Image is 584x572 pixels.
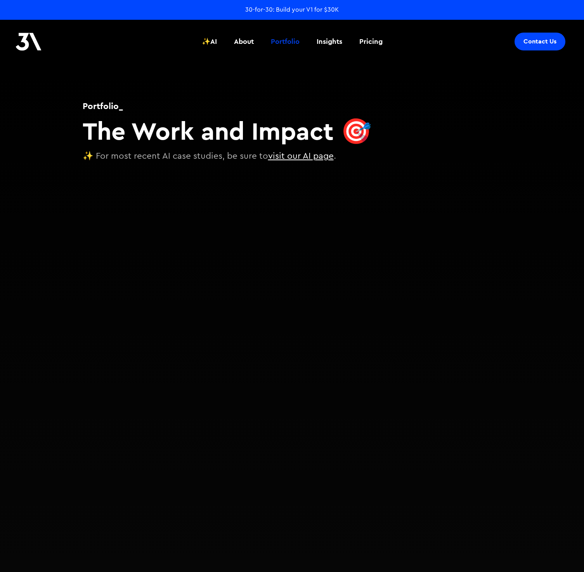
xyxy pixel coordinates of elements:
a: 30-for-30: Build your V1 for $30K [245,5,339,14]
div: Contact Us [523,38,556,45]
a: About [229,27,258,56]
div: Portfolio [271,36,300,47]
a: visit our AI page [268,152,334,160]
div: Insights [317,36,342,47]
h2: The Work and Impact 🎯 [83,116,372,146]
div: ✨AI [202,36,217,47]
p: ✨ For most recent AI case studies, be sure to . [83,150,372,163]
a: Portfolio [266,27,304,56]
a: Pricing [355,27,387,56]
a: ✨AI [197,27,222,56]
div: About [234,36,254,47]
a: Contact Us [515,33,565,50]
a: Insights [312,27,347,56]
h1: Portfolio_ [83,100,372,112]
div: Pricing [359,36,383,47]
